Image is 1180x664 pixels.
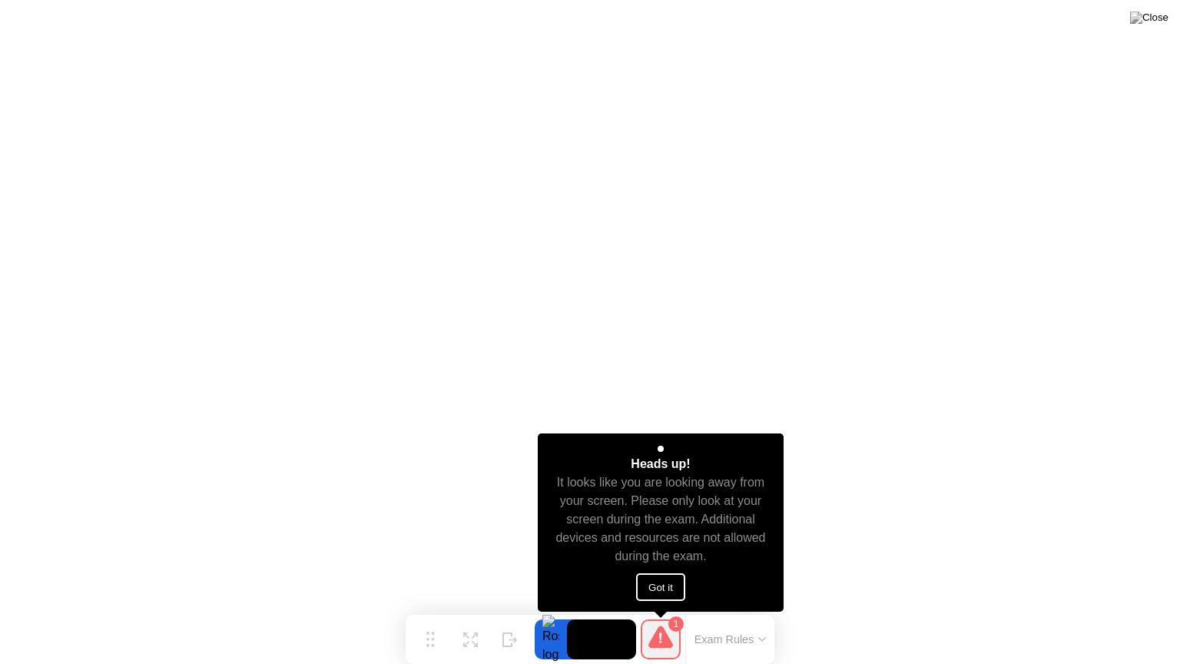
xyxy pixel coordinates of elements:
div: Heads up! [631,455,690,473]
button: Exam Rules [690,632,771,646]
div: It looks like you are looking away from your screen. Please only look at your screen during the e... [552,473,771,566]
div: 1 [668,616,684,632]
img: Close [1130,12,1168,24]
button: Got it [636,573,685,601]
